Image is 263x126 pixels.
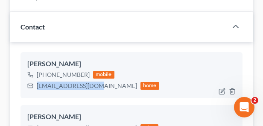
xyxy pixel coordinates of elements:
iframe: Intercom live chat [234,97,254,117]
span: Contact [20,23,45,31]
div: [PERSON_NAME] [27,59,236,69]
div: mobile [93,71,114,79]
div: home [140,82,159,90]
div: [PERSON_NAME] [27,112,236,122]
div: [EMAIL_ADDRESS][DOMAIN_NAME] [37,82,137,90]
div: [PHONE_NUMBER] [37,70,90,79]
span: 2 [251,97,258,104]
